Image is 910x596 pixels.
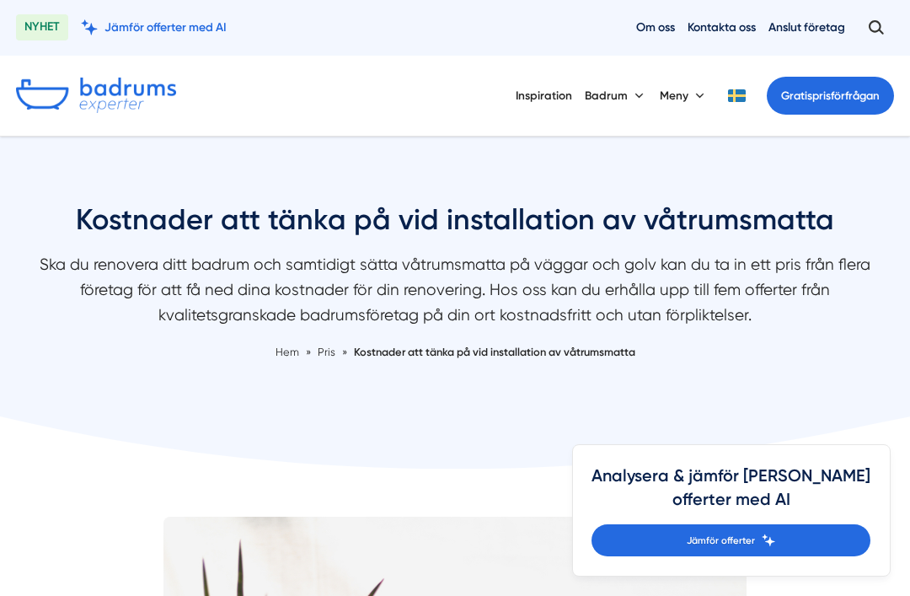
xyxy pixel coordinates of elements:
[516,74,572,116] a: Inspiration
[585,74,647,116] button: Badrum
[767,77,894,115] a: Gratisprisförfrågan
[342,344,347,361] span: »
[16,14,68,40] span: NYHET
[318,346,335,358] span: Pris
[591,524,870,556] a: Jämför offerter
[660,74,708,116] button: Meny
[16,344,894,361] nav: Breadcrumb
[781,89,812,102] span: Gratis
[16,78,176,113] img: Badrumsexperter.se logotyp
[768,19,845,35] a: Anslut företag
[81,19,227,35] a: Jämför offerter med AI
[354,346,635,358] a: Kostnader att tänka på vid installation av våtrumsmatta
[636,19,675,35] a: Om oss
[276,346,299,358] a: Hem
[104,19,227,35] span: Jämför offerter med AI
[318,346,338,358] a: Pris
[688,19,756,35] a: Kontakta oss
[16,252,894,336] p: Ska du renovera ditt badrum och samtidigt sätta våtrumsmatta på väggar och golv kan du ta in ett ...
[591,464,870,524] h4: Analysera & jämför [PERSON_NAME] offerter med AI
[306,344,311,361] span: »
[687,533,755,548] span: Jämför offerter
[16,201,894,252] h1: Kostnader att tänka på vid installation av våtrumsmatta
